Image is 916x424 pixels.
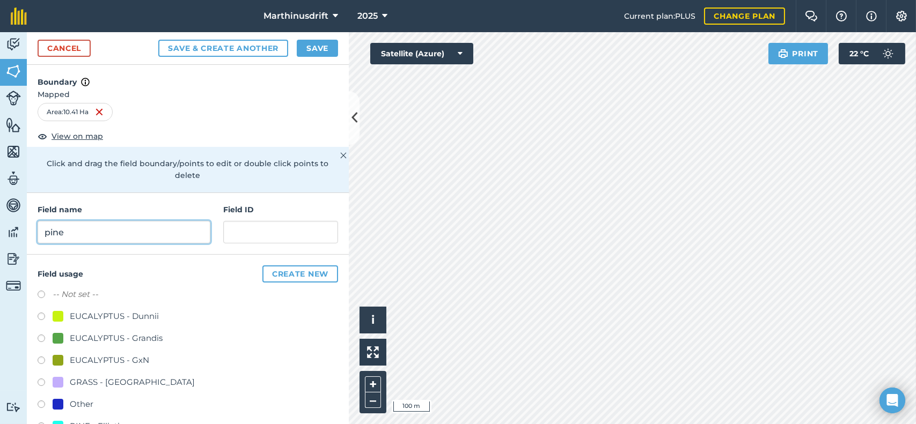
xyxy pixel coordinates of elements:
h4: Field ID [223,204,338,215]
div: Other [70,398,93,411]
img: svg+xml;base64,PHN2ZyB4bWxucz0iaHR0cDovL3d3dy53My5vcmcvMjAwMC9zdmciIHdpZHRoPSIxOCIgaGVpZ2h0PSIyNC... [38,130,47,143]
img: svg+xml;base64,PHN2ZyB4bWxucz0iaHR0cDovL3d3dy53My5vcmcvMjAwMC9zdmciIHdpZHRoPSI1NiIgaGVpZ2h0PSI2MC... [6,117,21,133]
img: svg+xml;base64,PD94bWwgdmVyc2lvbj0iMS4wIiBlbmNvZGluZz0idXRmLTgiPz4KPCEtLSBHZW5lcmF0b3I6IEFkb2JlIE... [6,278,21,293]
img: svg+xml;base64,PD94bWwgdmVyc2lvbj0iMS4wIiBlbmNvZGluZz0idXRmLTgiPz4KPCEtLSBHZW5lcmF0b3I6IEFkb2JlIE... [6,251,21,267]
a: Cancel [38,40,91,57]
img: A question mark icon [835,11,848,21]
img: svg+xml;base64,PD94bWwgdmVyc2lvbj0iMS4wIiBlbmNvZGluZz0idXRmLTgiPz4KPCEtLSBHZW5lcmF0b3I6IEFkb2JlIE... [6,197,21,213]
button: Save [297,40,338,57]
img: svg+xml;base64,PHN2ZyB4bWxucz0iaHR0cDovL3d3dy53My5vcmcvMjAwMC9zdmciIHdpZHRoPSIxOSIgaGVpZ2h0PSIyNC... [778,47,788,60]
label: -- Not set -- [53,288,98,301]
button: + [365,376,381,392]
span: 2025 [357,10,378,23]
img: svg+xml;base64,PD94bWwgdmVyc2lvbj0iMS4wIiBlbmNvZGluZz0idXRmLTgiPz4KPCEtLSBHZW5lcmF0b3I6IEFkb2JlIE... [6,36,21,53]
span: View on map [52,130,103,142]
div: EUCALYPTUS - Grandis [70,332,163,345]
img: A cog icon [895,11,908,21]
img: fieldmargin Logo [11,8,27,25]
span: 22 ° C [849,43,869,64]
h4: Field usage [38,265,338,282]
div: EUCALYPTUS - Dunnii [70,310,159,323]
img: svg+xml;base64,PD94bWwgdmVyc2lvbj0iMS4wIiBlbmNvZGluZz0idXRmLTgiPz4KPCEtLSBHZW5lcmF0b3I6IEFkb2JlIE... [6,91,21,106]
div: Open Intercom Messenger [880,388,905,413]
img: svg+xml;base64,PHN2ZyB4bWxucz0iaHR0cDovL3d3dy53My5vcmcvMjAwMC9zdmciIHdpZHRoPSIxNyIgaGVpZ2h0PSIxNy... [866,10,877,23]
div: Area : 10.41 Ha [38,103,113,121]
img: svg+xml;base64,PHN2ZyB4bWxucz0iaHR0cDovL3d3dy53My5vcmcvMjAwMC9zdmciIHdpZHRoPSIxNyIgaGVpZ2h0PSIxNy... [81,76,90,88]
img: svg+xml;base64,PHN2ZyB4bWxucz0iaHR0cDovL3d3dy53My5vcmcvMjAwMC9zdmciIHdpZHRoPSI1NiIgaGVpZ2h0PSI2MC... [6,144,21,160]
h4: Boundary [27,65,349,88]
a: Change plan [704,8,785,25]
img: Four arrows, one pointing top left, one top right, one bottom right and the last bottom left [367,346,379,358]
img: Two speech bubbles overlapping with the left bubble in the forefront [805,11,818,21]
div: GRASS - [GEOGRAPHIC_DATA] [70,376,195,389]
button: i [360,307,386,333]
img: svg+xml;base64,PD94bWwgdmVyc2lvbj0iMS4wIiBlbmNvZGluZz0idXRmLTgiPz4KPCEtLSBHZW5lcmF0b3I6IEFkb2JlIE... [6,402,21,412]
button: Save & Create Another [158,40,288,57]
img: svg+xml;base64,PD94bWwgdmVyc2lvbj0iMS4wIiBlbmNvZGluZz0idXRmLTgiPz4KPCEtLSBHZW5lcmF0b3I6IEFkb2JlIE... [6,170,21,187]
button: View on map [38,130,103,143]
button: Create new [262,265,338,282]
p: Click and drag the field boundary/points to edit or double click points to delete [38,158,338,182]
button: Satellite (Azure) [370,43,473,64]
span: Current plan : PLUS [624,10,695,22]
button: – [365,392,381,408]
div: EUCALYPTUS - GxN [70,354,149,367]
img: svg+xml;base64,PHN2ZyB4bWxucz0iaHR0cDovL3d3dy53My5vcmcvMjAwMC9zdmciIHdpZHRoPSI1NiIgaGVpZ2h0PSI2MC... [6,63,21,79]
img: svg+xml;base64,PD94bWwgdmVyc2lvbj0iMS4wIiBlbmNvZGluZz0idXRmLTgiPz4KPCEtLSBHZW5lcmF0b3I6IEFkb2JlIE... [877,43,899,64]
img: svg+xml;base64,PD94bWwgdmVyc2lvbj0iMS4wIiBlbmNvZGluZz0idXRmLTgiPz4KPCEtLSBHZW5lcmF0b3I6IEFkb2JlIE... [6,224,21,240]
span: Mapped [27,88,349,100]
span: Marthinusdrift [263,10,328,23]
button: 22 °C [839,43,905,64]
span: i [371,313,375,326]
button: Print [768,43,829,64]
h4: Field name [38,204,210,215]
img: svg+xml;base64,PHN2ZyB4bWxucz0iaHR0cDovL3d3dy53My5vcmcvMjAwMC9zdmciIHdpZHRoPSIyMiIgaGVpZ2h0PSIzMC... [340,149,347,162]
img: svg+xml;base64,PHN2ZyB4bWxucz0iaHR0cDovL3d3dy53My5vcmcvMjAwMC9zdmciIHdpZHRoPSIxNiIgaGVpZ2h0PSIyNC... [95,106,104,118]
